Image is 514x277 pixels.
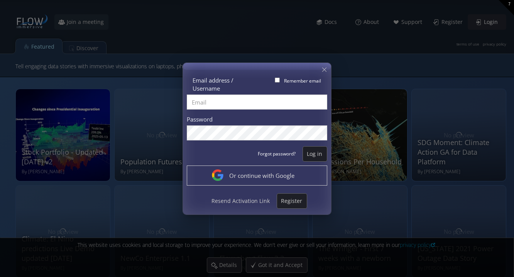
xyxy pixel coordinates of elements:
[193,76,251,93] label: Email address / Username
[303,150,327,158] span: Log in
[284,77,321,84] span: Remember email
[275,78,280,83] input: Remember email
[277,197,307,205] span: Register
[187,95,327,110] input: Email
[208,197,274,205] span: Resend Activation Link
[187,115,213,123] label: Password
[211,169,300,182] button: Or continue with Google
[253,147,301,161] a: Forgot password?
